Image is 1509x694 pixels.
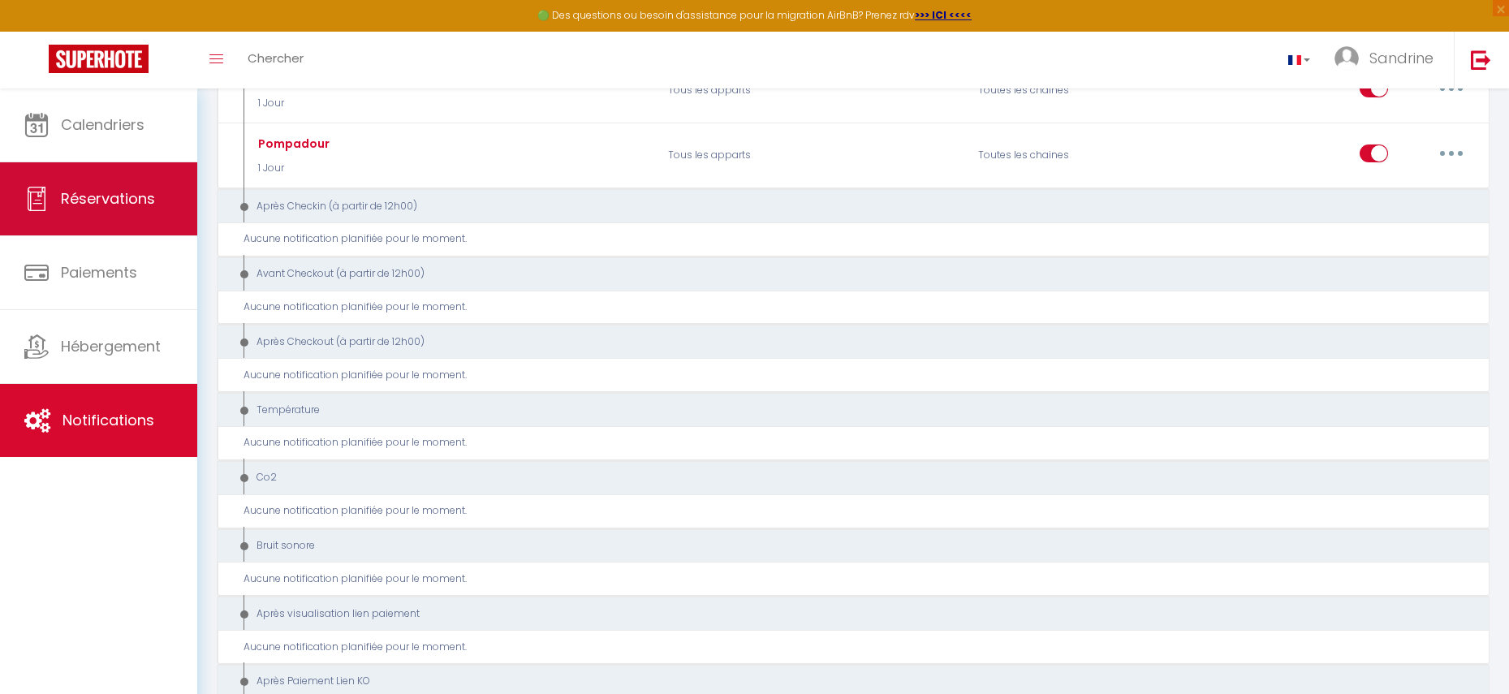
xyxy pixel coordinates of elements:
span: Notifications [63,410,154,430]
span: Paiements [61,262,137,282]
div: Aucune notification planifiée pour le moment. [244,571,1475,587]
div: Toutes les chaines [968,67,1175,114]
div: Bruit sonore [232,538,1450,554]
span: Réservations [61,188,155,209]
p: 1 Jour [254,161,330,176]
div: Aucune notification planifiée pour le moment. [244,503,1475,519]
a: Chercher [235,32,316,88]
a: ... Sandrine [1322,32,1454,88]
div: Après visualisation lien paiement [232,606,1450,622]
img: logout [1471,50,1491,70]
div: Co2 [232,470,1450,485]
span: Calendriers [61,114,144,135]
div: Après Paiement Lien KO [232,674,1450,689]
span: Chercher [248,50,304,67]
div: Aucune notification planifiée pour le moment. [244,368,1475,383]
span: Sandrine [1369,48,1434,68]
img: Super Booking [49,45,149,73]
p: 1 Jour [254,96,330,111]
div: Toutes les chaines [968,132,1175,179]
div: Aucune notification planifiée pour le moment. [244,300,1475,315]
div: Température [232,403,1450,418]
div: Pompadour [254,135,330,153]
p: Tous les apparts [657,67,968,114]
p: Tous les apparts [657,132,968,179]
div: Après Checkin (à partir de 12h00) [232,199,1450,214]
div: Aucune notification planifiée pour le moment. [244,435,1475,450]
span: Hébergement [61,336,161,356]
a: >>> ICI <<<< [915,8,972,22]
div: Aucune notification planifiée pour le moment. [244,231,1475,247]
div: Avant Checkout (à partir de 12h00) [232,266,1450,282]
img: ... [1334,46,1359,71]
div: Aucune notification planifiée pour le moment. [244,640,1475,655]
div: Après Checkout (à partir de 12h00) [232,334,1450,350]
